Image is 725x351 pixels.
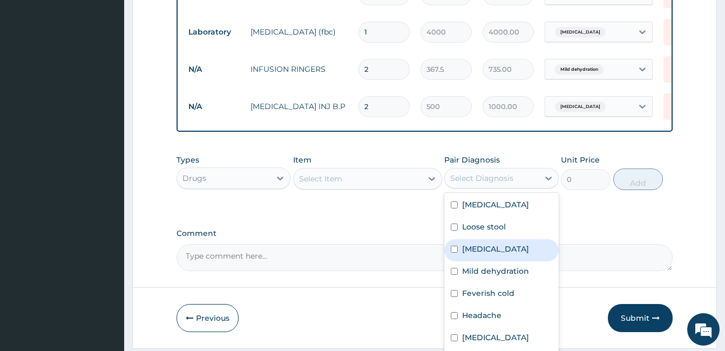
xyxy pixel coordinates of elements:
[177,304,239,332] button: Previous
[182,173,206,184] div: Drugs
[293,154,311,165] label: Item
[555,102,606,112] span: [MEDICAL_DATA]
[299,173,342,184] div: Select Item
[177,156,199,165] label: Types
[444,154,500,165] label: Pair Diagnosis
[555,64,604,75] span: Mild dehydration
[462,266,529,276] label: Mild dehydration
[462,244,529,254] label: [MEDICAL_DATA]
[462,310,502,321] label: Headache
[63,106,149,215] span: We're online!
[20,54,44,81] img: d_794563401_company_1708531726252_794563401
[183,22,245,42] td: Laboratory
[462,199,529,210] label: [MEDICAL_DATA]
[462,288,514,299] label: Feverish cold
[177,5,203,31] div: Minimize live chat window
[177,229,673,238] label: Comment
[555,27,606,38] span: [MEDICAL_DATA]
[462,332,529,343] label: [MEDICAL_DATA]
[183,97,245,117] td: N/A
[613,168,663,190] button: Add
[245,58,353,80] td: INFUSION RINGERS
[245,96,353,117] td: [MEDICAL_DATA] INJ B.P
[561,154,600,165] label: Unit Price
[462,221,506,232] label: Loose stool
[5,235,206,273] textarea: Type your message and hit 'Enter'
[183,59,245,79] td: N/A
[450,173,513,184] div: Select Diagnosis
[56,60,181,75] div: Chat with us now
[245,21,353,43] td: [MEDICAL_DATA] (fbc)
[608,304,673,332] button: Submit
